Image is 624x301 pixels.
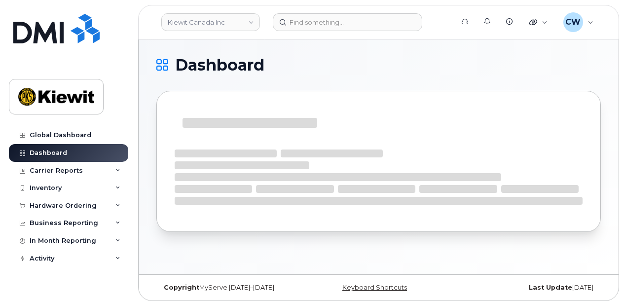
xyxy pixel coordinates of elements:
span: Dashboard [175,58,264,73]
div: [DATE] [453,284,601,292]
a: Keyboard Shortcuts [342,284,407,291]
div: MyServe [DATE]–[DATE] [156,284,304,292]
strong: Last Update [529,284,572,291]
strong: Copyright [164,284,199,291]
